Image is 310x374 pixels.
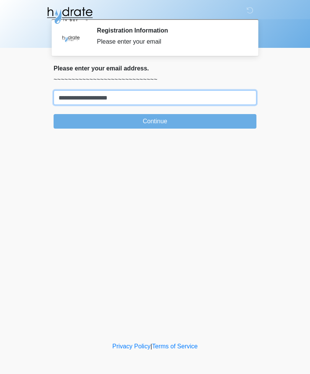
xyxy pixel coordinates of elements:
a: Privacy Policy [113,343,151,350]
a: Terms of Service [152,343,197,350]
img: Agent Avatar [59,27,82,50]
h2: Please enter your email address. [54,65,256,72]
div: Please enter your email [97,37,245,46]
p: ~~~~~~~~~~~~~~~~~~~~~~~~~~~~~ [54,75,256,84]
a: | [150,343,152,350]
button: Continue [54,114,256,129]
img: Hydrate IV Bar - Fort Collins Logo [46,6,93,25]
